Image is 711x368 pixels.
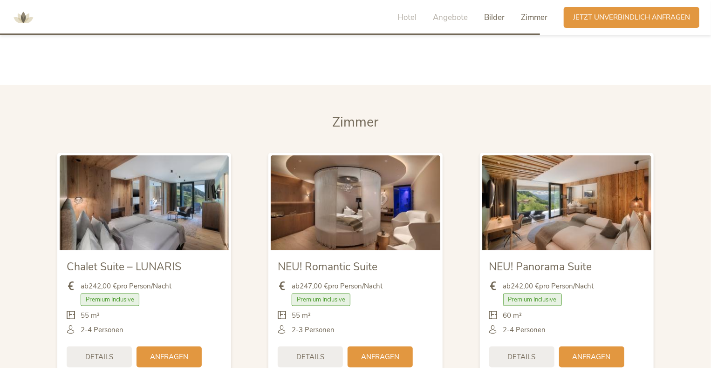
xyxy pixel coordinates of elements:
span: Premium Inclusive [292,294,350,306]
span: Hotel [397,12,417,23]
span: ab pro Person/Nacht [81,281,171,291]
span: ab pro Person/Nacht [503,281,594,291]
span: 55 m² [292,311,311,321]
img: NEU! Romantic Suite [271,155,440,250]
b: 242,00 € [89,281,117,291]
img: AMONTI & LUNARIS Wellnessresort [9,4,37,32]
img: Chalet Suite – LUNARIS [60,155,229,250]
span: Jetzt unverbindlich anfragen [573,13,690,22]
span: Chalet Suite – LUNARIS [67,260,181,274]
span: Anfragen [361,352,399,362]
span: ab pro Person/Nacht [292,281,383,291]
span: 2-4 Personen [81,325,123,335]
img: NEU! Panorama Suite [482,155,651,250]
span: Details [508,352,536,362]
span: 2-4 Personen [503,325,546,335]
a: AMONTI & LUNARIS Wellnessresort [9,14,37,20]
span: NEU! Romantic Suite [278,260,377,274]
span: 60 m² [503,311,522,321]
span: Angebote [433,12,468,23]
span: NEU! Panorama Suite [489,260,592,274]
span: Anfragen [150,352,188,362]
span: 2-3 Personen [292,325,335,335]
span: Zimmer [333,113,379,131]
span: Details [85,352,113,362]
span: Premium Inclusive [81,294,139,306]
span: Bilder [484,12,505,23]
b: 242,00 € [511,281,540,291]
span: 55 m² [81,311,100,321]
span: Zimmer [521,12,547,23]
span: Details [296,352,324,362]
span: Premium Inclusive [503,294,562,306]
b: 247,00 € [300,281,328,291]
span: Anfragen [573,352,611,362]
